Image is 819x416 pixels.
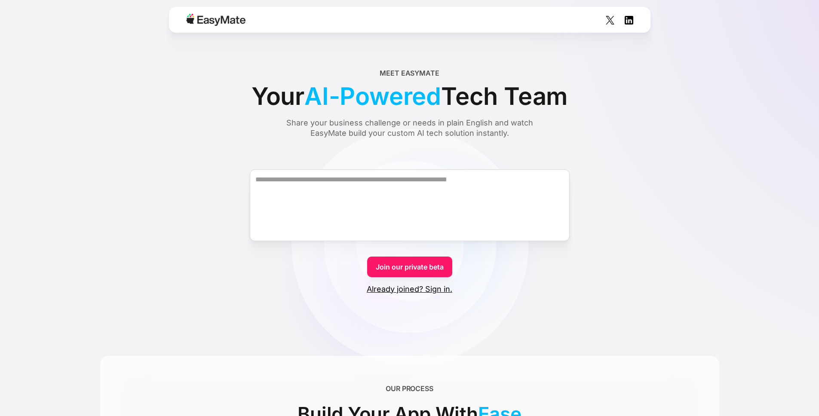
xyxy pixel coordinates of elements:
a: Already joined? Sign in. [367,284,452,294]
div: Share your business challenge or needs in plain English and watch EasyMate build your custom AI t... [270,118,549,138]
div: Meet EasyMate [380,68,439,78]
div: OUR PROCESS [386,383,433,394]
form: Form [100,154,719,294]
span: Tech Team [441,78,567,114]
img: Social Icon [625,16,633,24]
img: Easymate logo [186,14,245,26]
img: Social Icon [606,16,614,24]
div: Your [252,78,567,114]
span: AI-Powered [304,78,441,114]
a: Join our private beta [367,257,452,277]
